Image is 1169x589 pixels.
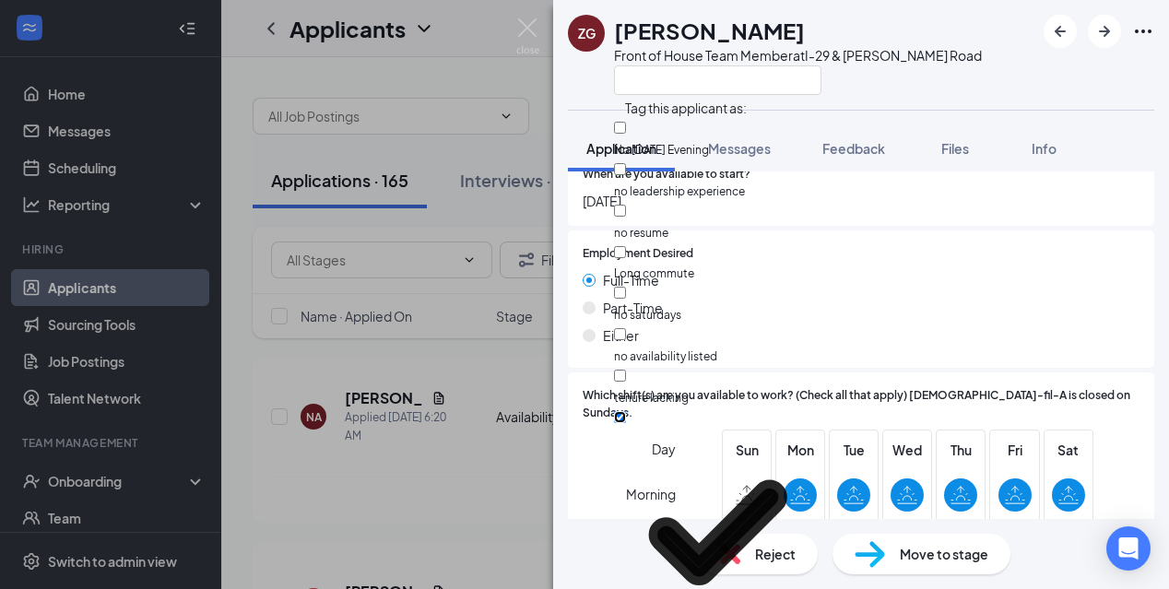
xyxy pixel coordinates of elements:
[614,143,709,157] span: No Saturday Evening
[1093,20,1116,42] svg: ArrowRight
[614,308,681,322] span: no saturdays
[1106,526,1151,571] div: Open Intercom Messenger
[822,140,885,157] span: Feedback
[614,391,689,405] span: tenure lacking
[1044,15,1077,48] button: ArrowLeftNew
[1132,20,1154,42] svg: Ellipses
[998,440,1032,460] span: Fri
[586,140,656,157] span: Application
[614,46,982,65] div: Front of House Team Member at I-29 & [PERSON_NAME] Road
[614,184,745,198] span: no leadership experience
[614,122,626,134] input: No [DATE] Evening
[583,191,1139,211] span: [DATE]
[614,328,626,340] input: no availability listed
[1032,140,1057,157] span: Info
[614,88,758,120] span: Tag this applicant as:
[1088,15,1121,48] button: ArrowRight
[944,440,977,460] span: Thu
[900,544,988,564] span: Move to stage
[614,246,626,258] input: Long commute
[1052,440,1085,460] span: Sat
[603,298,663,318] span: Part-Time
[583,245,693,263] span: Employment Desired
[603,325,639,346] span: Either
[837,440,870,460] span: Tue
[614,287,626,299] input: no saturdays
[583,387,1139,422] span: Which shift(s) are you available to work? (Check all that apply) [DEMOGRAPHIC_DATA]-fil-A is clos...
[614,226,668,240] span: no resume
[614,266,694,280] span: Long commute
[614,349,717,363] span: no availability listed
[578,24,596,42] div: ZG
[1049,20,1071,42] svg: ArrowLeftNew
[614,15,805,46] h1: [PERSON_NAME]
[614,205,626,217] input: no resume
[614,163,626,175] input: no leadership experience
[891,440,924,460] span: Wed
[583,166,750,183] span: When are you available to start?
[603,270,659,290] span: Full-Time
[941,140,969,157] span: Files
[614,370,626,382] input: tenure lacking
